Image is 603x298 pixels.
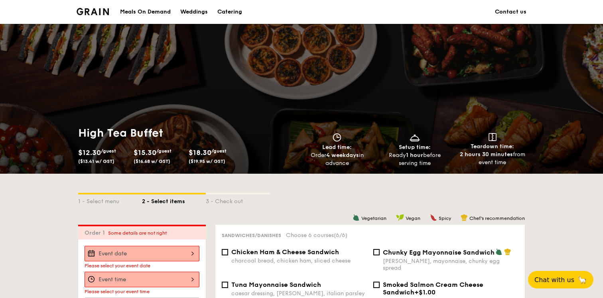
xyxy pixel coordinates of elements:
span: Spicy [439,216,451,221]
div: Please select your event date [85,263,199,269]
div: Ready before serving time [379,151,451,167]
img: icon-vegan.f8ff3823.svg [396,214,404,221]
strong: 2 hours 30 minutes [460,151,513,158]
button: Chat with us🦙 [528,271,593,288]
span: (6/6) [334,232,347,239]
div: 2 - Select items [142,194,206,206]
img: icon-spicy.37a8142b.svg [430,214,437,221]
span: $12.30 [78,148,101,157]
span: Chat with us [534,276,574,284]
input: Event time [85,272,199,287]
span: Order 1 [85,229,108,236]
img: icon-chef-hat.a58ddaea.svg [504,248,511,255]
span: Chunky Egg Mayonnaise Sandwich [383,249,495,256]
span: Sandwiches/Danishes [222,233,281,238]
span: Choose 6 courses [286,232,347,239]
span: Vegetarian [361,216,386,221]
span: Setup time: [399,144,431,151]
span: Please select your event time [85,289,150,294]
span: /guest [211,148,227,154]
span: $18.30 [189,148,211,157]
input: Tuna Mayonnaise Sandwichcaesar dressing, [PERSON_NAME], italian parsley [222,282,228,288]
span: ($13.41 w/ GST) [78,159,114,164]
div: 1 - Select menu [78,194,142,206]
div: Order in advance [301,151,373,167]
img: icon-dish.430c3a2e.svg [409,133,421,142]
span: +$1.00 [414,288,436,296]
span: Teardown time: [471,143,514,150]
div: from event time [457,151,528,167]
span: Chef's recommendation [469,216,525,221]
span: Smoked Salmon Cream Cheese Sandwich [383,281,483,296]
span: $15.30 [134,148,156,157]
span: Lead time: [322,144,352,151]
span: Tuna Mayonnaise Sandwich [231,281,321,288]
strong: 4 weekdays [326,152,359,159]
img: icon-clock.2db775ea.svg [331,133,343,142]
img: icon-vegetarian.fe4039eb.svg [353,214,360,221]
a: Logotype [77,8,109,15]
span: ($16.68 w/ GST) [134,159,170,164]
input: Chunky Egg Mayonnaise Sandwich[PERSON_NAME], mayonnaise, chunky egg spread [373,249,380,255]
img: icon-vegetarian.fe4039eb.svg [495,248,503,255]
div: 3 - Check out [206,194,270,206]
div: [PERSON_NAME], mayonnaise, chunky egg spread [383,258,518,271]
span: Vegan [406,216,420,221]
span: Some details are not right [108,230,167,236]
img: icon-chef-hat.a58ddaea.svg [461,214,468,221]
span: /guest [101,148,116,154]
input: Chicken Ham & Cheese Sandwichcharcoal bread, chicken ham, sliced cheese [222,249,228,255]
span: ($19.95 w/ GST) [189,159,225,164]
span: Chicken Ham & Cheese Sandwich [231,248,339,256]
h1: High Tea Buffet [78,126,298,140]
img: Grain [77,8,109,15]
strong: 1 hour [406,152,423,159]
span: 🦙 [577,275,587,284]
div: caesar dressing, [PERSON_NAME], italian parsley [231,290,367,297]
div: charcoal bread, chicken ham, sliced cheese [231,257,367,264]
input: Event date [85,246,199,261]
img: icon-teardown.65201eee.svg [489,133,497,141]
span: /guest [156,148,171,154]
input: Smoked Salmon Cream Cheese Sandwich+$1.00caper, cream cheese, smoked salmon [373,282,380,288]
